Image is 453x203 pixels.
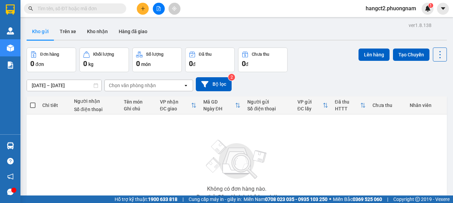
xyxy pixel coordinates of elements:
[360,4,422,13] span: hangct2.phuongnam
[148,197,177,202] strong: 1900 633 818
[109,82,156,89] div: Chọn văn phòng nhận
[196,194,277,200] div: Bạn thử điều chỉnh lại bộ lọc nhé!
[409,22,432,29] div: ver 1.8.138
[157,96,200,114] th: Toggle SortBy
[27,48,76,72] button: Đơn hàng0đơn
[124,99,153,105] div: Tên món
[156,6,161,11] span: file-add
[7,158,14,164] span: question-circle
[193,62,195,67] span: đ
[329,198,331,201] span: ⚪️
[332,96,369,114] th: Toggle SortBy
[28,6,33,11] span: search
[182,195,184,203] span: |
[359,49,390,61] button: Lên hàng
[30,59,34,68] span: 0
[244,195,327,203] span: Miền Nam
[437,3,449,15] button: caret-down
[207,186,266,192] div: Không có đơn hàng nào.
[83,59,87,68] span: 0
[137,3,149,15] button: plus
[183,83,189,88] svg: open
[428,3,433,8] sup: 1
[74,107,117,112] div: Số điện thoại
[82,23,113,40] button: Kho nhận
[297,106,323,111] div: ĐC lấy
[410,103,443,108] div: Nhân viên
[113,23,153,40] button: Hàng đã giao
[35,62,44,67] span: đơn
[247,106,290,111] div: Số điện thoại
[7,189,14,195] span: message
[141,6,145,11] span: plus
[136,59,140,68] span: 0
[141,62,151,67] span: món
[7,44,14,52] img: warehouse-icon
[203,136,271,184] img: svg+xml;base64,PHN2ZyBjbGFzcz0ibGlzdC1wbHVnX19zdmciIHhtbG5zPSJodHRwOi8vd3d3LnczLm9yZy8yMDAwL3N2Zy...
[200,96,244,114] th: Toggle SortBy
[79,48,129,72] button: Khối lượng0kg
[7,142,14,149] img: warehouse-icon
[189,195,242,203] span: Cung cấp máy in - giấy in:
[7,27,14,35] img: warehouse-icon
[7,62,14,69] img: solution-icon
[333,195,382,203] span: Miền Bắc
[88,62,93,67] span: kg
[265,197,327,202] strong: 0708 023 035 - 0935 103 250
[93,52,114,57] div: Khối lượng
[429,3,432,8] span: 1
[115,195,177,203] span: Hỗ trợ kỹ thuật:
[27,23,54,40] button: Kho gửi
[393,49,429,61] button: Tạo Chuyến
[54,23,82,40] button: Trên xe
[238,48,288,72] button: Chưa thu0đ
[146,52,163,57] div: Số lượng
[335,99,360,105] div: Đã thu
[153,3,165,15] button: file-add
[372,103,403,108] div: Chưa thu
[160,106,191,111] div: ĐC giao
[6,4,15,15] img: logo-vxr
[425,5,431,12] img: icon-new-feature
[415,197,420,202] span: copyright
[440,5,446,12] span: caret-down
[297,99,323,105] div: VP gửi
[353,197,382,202] strong: 0369 525 060
[74,98,117,104] div: Người nhận
[203,99,235,105] div: Mã GD
[7,173,14,180] span: notification
[196,77,232,91] button: Bộ lọc
[294,96,332,114] th: Toggle SortBy
[199,52,211,57] div: Đã thu
[247,99,290,105] div: Người gửi
[160,99,191,105] div: VP nhận
[242,59,246,68] span: 0
[42,103,67,108] div: Chi tiết
[27,80,101,91] input: Select a date range.
[246,62,248,67] span: đ
[124,106,153,111] div: Ghi chú
[38,5,118,12] input: Tìm tên, số ĐT hoặc mã đơn
[185,48,235,72] button: Đã thu0đ
[132,48,182,72] button: Số lượng0món
[172,6,177,11] span: aim
[169,3,180,15] button: aim
[203,106,235,111] div: Ngày ĐH
[189,59,193,68] span: 0
[335,106,360,111] div: HTTT
[40,52,59,57] div: Đơn hàng
[228,74,235,81] sup: 2
[252,52,269,57] div: Chưa thu
[387,195,388,203] span: |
